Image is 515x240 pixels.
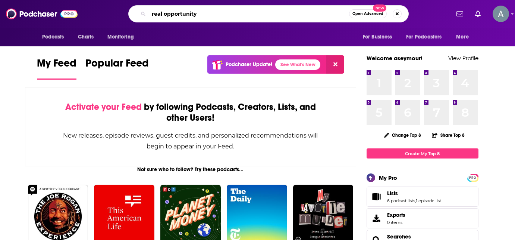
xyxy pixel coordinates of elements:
[387,190,441,197] a: Lists
[468,175,477,180] a: PRO
[387,198,415,203] a: 6 podcast lists
[373,4,386,12] span: New
[349,9,387,18] button: Open AdvancedNew
[85,57,149,80] a: Popular Feed
[369,191,384,202] a: Lists
[128,5,409,22] div: Search podcasts, credits, & more...
[387,220,405,225] span: 0 items
[416,198,441,203] a: 1 episode list
[63,102,319,123] div: by following Podcasts, Creators, Lists, and other Users!
[226,61,272,68] p: Podchaser Update!
[85,57,149,74] span: Popular Feed
[367,148,478,159] a: Create My Top 8
[352,12,383,16] span: Open Advanced
[102,30,144,44] button: open menu
[415,198,416,203] span: ,
[63,130,319,152] div: New releases, episode reviews, guest credits, and personalized recommendations will begin to appe...
[453,7,466,20] a: Show notifications dropdown
[78,32,94,42] span: Charts
[358,30,402,44] button: open menu
[456,32,469,42] span: More
[493,6,509,22] img: User Profile
[6,7,78,21] img: Podchaser - Follow, Share and Rate Podcasts
[472,7,484,20] a: Show notifications dropdown
[387,233,411,240] a: Searches
[406,32,442,42] span: For Podcasters
[367,208,478,228] a: Exports
[493,6,509,22] span: Logged in as aseymour
[380,130,426,140] button: Change Top 8
[149,8,349,20] input: Search podcasts, credits, & more...
[42,32,64,42] span: Podcasts
[65,101,142,113] span: Activate your Feed
[369,213,384,224] span: Exports
[73,30,98,44] a: Charts
[37,57,76,80] a: My Feed
[367,187,478,207] span: Lists
[37,57,76,74] span: My Feed
[107,32,134,42] span: Monitoring
[468,175,477,181] span: PRO
[363,32,392,42] span: For Business
[387,212,405,218] span: Exports
[431,128,465,142] button: Share Top 8
[275,59,320,70] a: See What's New
[448,55,478,62] a: View Profile
[37,30,74,44] button: open menu
[401,30,453,44] button: open menu
[379,174,397,181] div: My Pro
[367,55,423,62] a: Welcome aseymour!
[387,190,398,197] span: Lists
[25,166,357,173] div: Not sure who to follow? Try these podcasts...
[493,6,509,22] button: Show profile menu
[451,30,478,44] button: open menu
